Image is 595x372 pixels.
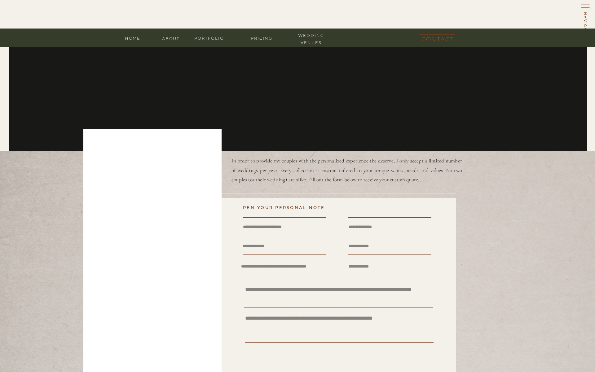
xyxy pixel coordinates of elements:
a: portfolio [191,35,228,41]
p: In order to provide my couples with the personalized experience the deserve, I only accept a limi... [231,156,462,188]
a: Pricing [243,35,280,41]
a: contact [421,34,452,42]
h1: navigate [582,12,588,40]
a: about [158,35,183,41]
h2: pen your personal note [243,204,382,213]
a: wedding venues [293,32,330,38]
a: home [120,35,145,41]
